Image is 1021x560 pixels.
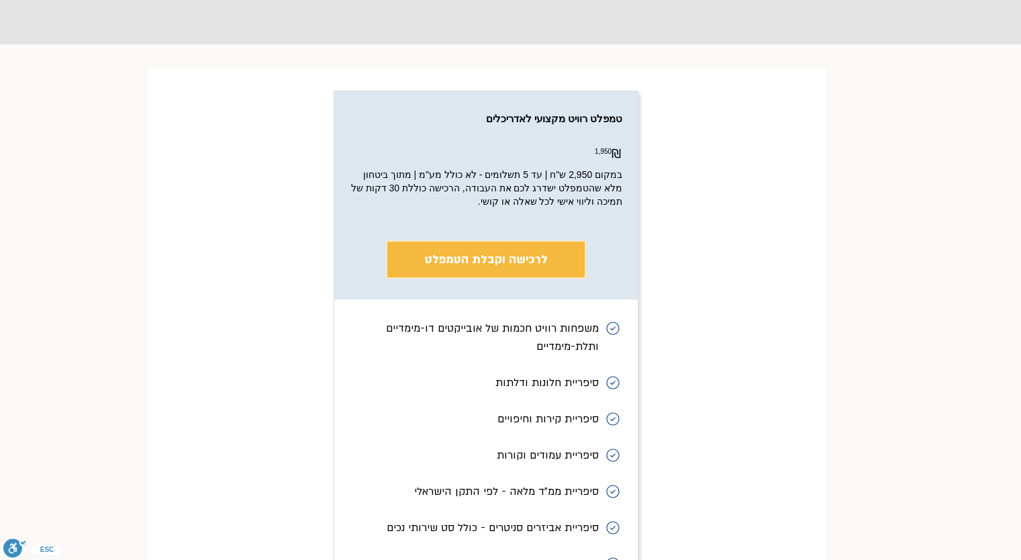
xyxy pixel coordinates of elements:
li: סיפריית חלונות ודלתות [350,365,622,402]
li: סיפריית עמודים וקורות [350,438,622,474]
span: ₪ [612,148,621,160]
span: 1,950 [595,148,612,156]
li: סיפריית קירות וחיפויים [350,402,622,438]
div: במקום 2,950 ש"ח | עד 5 תשלומים - לא כולל מע"מ | מתוך ביטחון מלא שהטמפלט ישדרג לכם את העבודה, הרכי... [350,168,622,208]
span: לרכישה וקבלת הטמפלט [425,252,548,267]
li: סיפריית ממ"ד מלאה - לפי התקן הישראלי [350,474,622,510]
li: סיפריית אביזרים סניטרים - כולל סט שירותי נכים [350,510,622,547]
span: טמפלט רוויט מקצועי לאדריכלים [350,111,622,127]
li: משפחות רוויט חכמות של אובייקטים דו-מימדיים ותלת-מימדיים [350,320,622,365]
button: לרכישה וקבלת הטמפלט [386,240,586,279]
